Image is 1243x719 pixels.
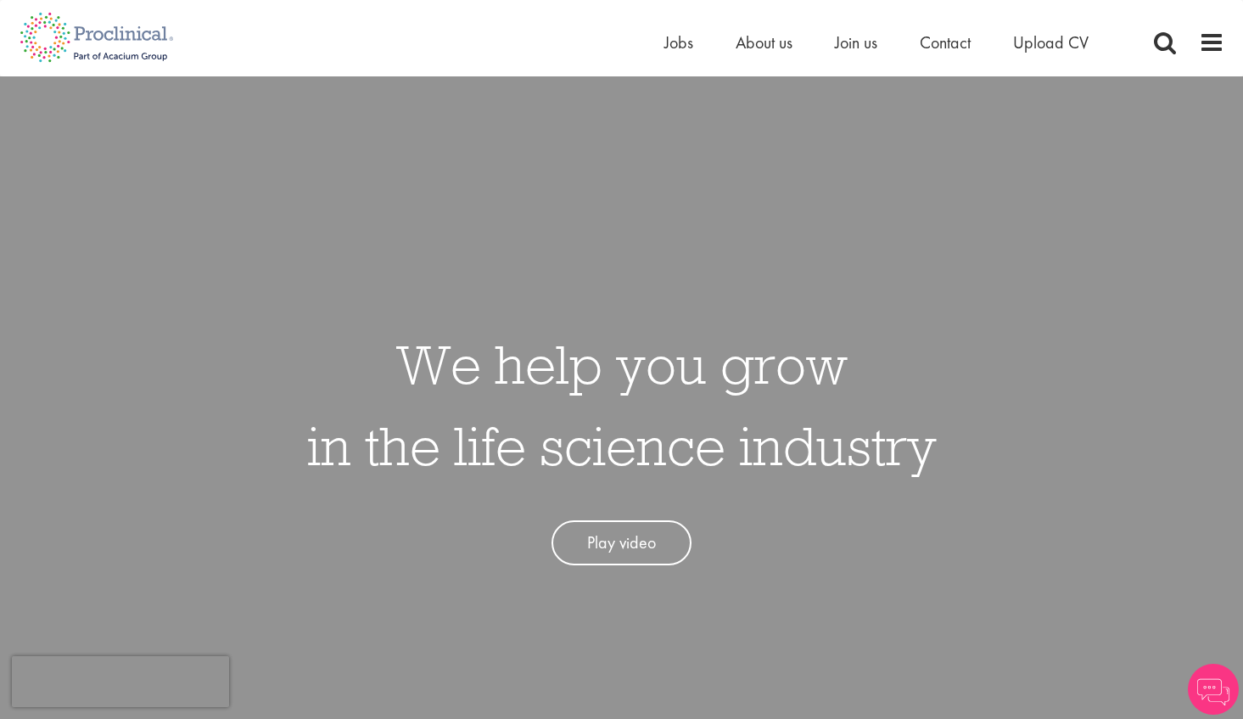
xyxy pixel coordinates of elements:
h1: We help you grow in the life science industry [307,323,937,486]
img: Chatbot [1188,664,1239,715]
a: Jobs [664,31,693,53]
a: About us [736,31,792,53]
a: Upload CV [1013,31,1089,53]
a: Play video [552,520,691,565]
a: Join us [835,31,877,53]
a: Contact [920,31,971,53]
